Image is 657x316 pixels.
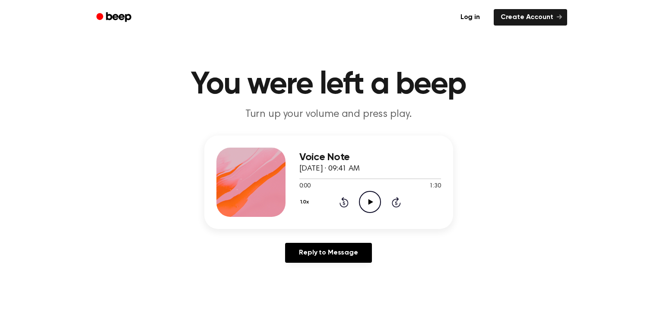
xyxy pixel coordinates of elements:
a: Create Account [494,9,567,26]
span: 0:00 [299,182,311,191]
span: [DATE] · 09:41 AM [299,165,360,173]
span: 1:30 [429,182,441,191]
h3: Voice Note [299,152,441,163]
a: Beep [90,9,139,26]
p: Turn up your volume and press play. [163,107,495,122]
a: Reply to Message [285,243,371,263]
a: Log in [452,7,489,27]
h1: You were left a beep [108,69,550,100]
button: 1.0x [299,195,312,210]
